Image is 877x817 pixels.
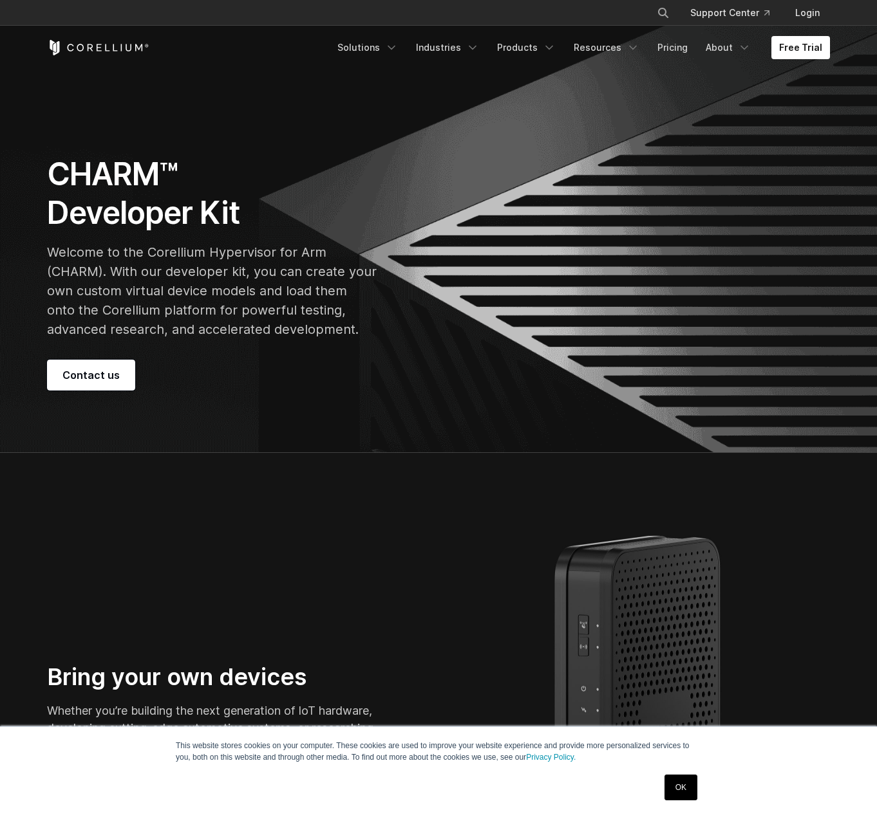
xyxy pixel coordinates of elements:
p: Welcome to the Corellium Hypervisor for Arm (CHARM). With our developer kit, you can create your ... [47,243,377,339]
a: Contact us [47,360,135,390]
h1: CHARM™ Developer Kit [47,155,377,232]
h3: Bring your own devices [47,663,377,692]
button: Search [652,1,675,24]
p: This website stores cookies on your computer. These cookies are used to improve your website expe... [176,740,701,763]
a: Pricing [650,36,695,59]
a: Industries [408,36,487,59]
a: Corellium Home [47,40,149,55]
a: OK [665,775,697,800]
div: Navigation Menu [330,36,830,59]
p: Whether you’re building the next generation of IoT hardware, developing cutting-edge automotive s... [47,702,377,789]
span: Contact us [62,367,120,383]
a: Resources [566,36,647,59]
a: Privacy Policy. [526,753,576,762]
a: Products [489,36,563,59]
a: Login [785,1,830,24]
a: About [698,36,759,59]
div: Navigation Menu [641,1,830,24]
a: Solutions [330,36,406,59]
a: Free Trial [771,36,830,59]
a: Support Center [680,1,780,24]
